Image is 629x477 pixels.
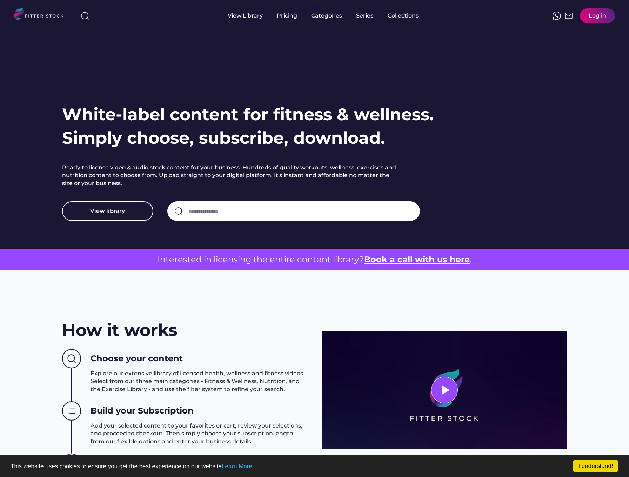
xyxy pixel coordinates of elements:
img: LOGO.svg [14,8,69,22]
div: Categories [311,12,342,20]
a: Learn More [222,463,252,470]
img: search-normal%203.svg [81,12,89,20]
img: Group%201000002439.svg [62,454,81,473]
h1: White-label content for fitness & wellness. Simply choose, subscribe, download. [62,103,434,150]
h2: How it works [62,318,177,342]
div: Collections [388,12,419,20]
div: Pricing [277,12,297,20]
div: Log in [589,12,606,20]
h2: Ready to license video & audio stock content for your business. Hundreds of quality workouts, wel... [62,164,399,187]
div: Series [356,12,374,20]
button: View library [62,201,153,221]
div: View Library [228,12,263,20]
img: 3977569478e370cc298ad8aabb12f348.png [322,331,567,449]
img: Group%201000002438.svg [62,401,81,421]
p: This website uses cookies to ensure you get the best experience on our website [11,463,618,469]
h3: Build your Subscription [91,405,194,417]
img: search-normal.svg [174,207,183,215]
h3: Choose your content [91,352,183,364]
a: I understand! [573,460,618,472]
img: Frame%2051.svg [564,12,573,20]
h3: Explore our extensive library of licensed health, wellness and fitness videos. Select from our th... [91,370,308,393]
img: Group%201000002437%20%282%29.svg [62,349,81,369]
h3: Add your selected content to your favorites or cart, review your selections, and proceed to check... [91,422,308,445]
img: meteor-icons_whatsapp%20%281%29.svg [553,12,561,20]
a: Book a call with us here [364,254,470,264]
div: fvck [311,4,320,11]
